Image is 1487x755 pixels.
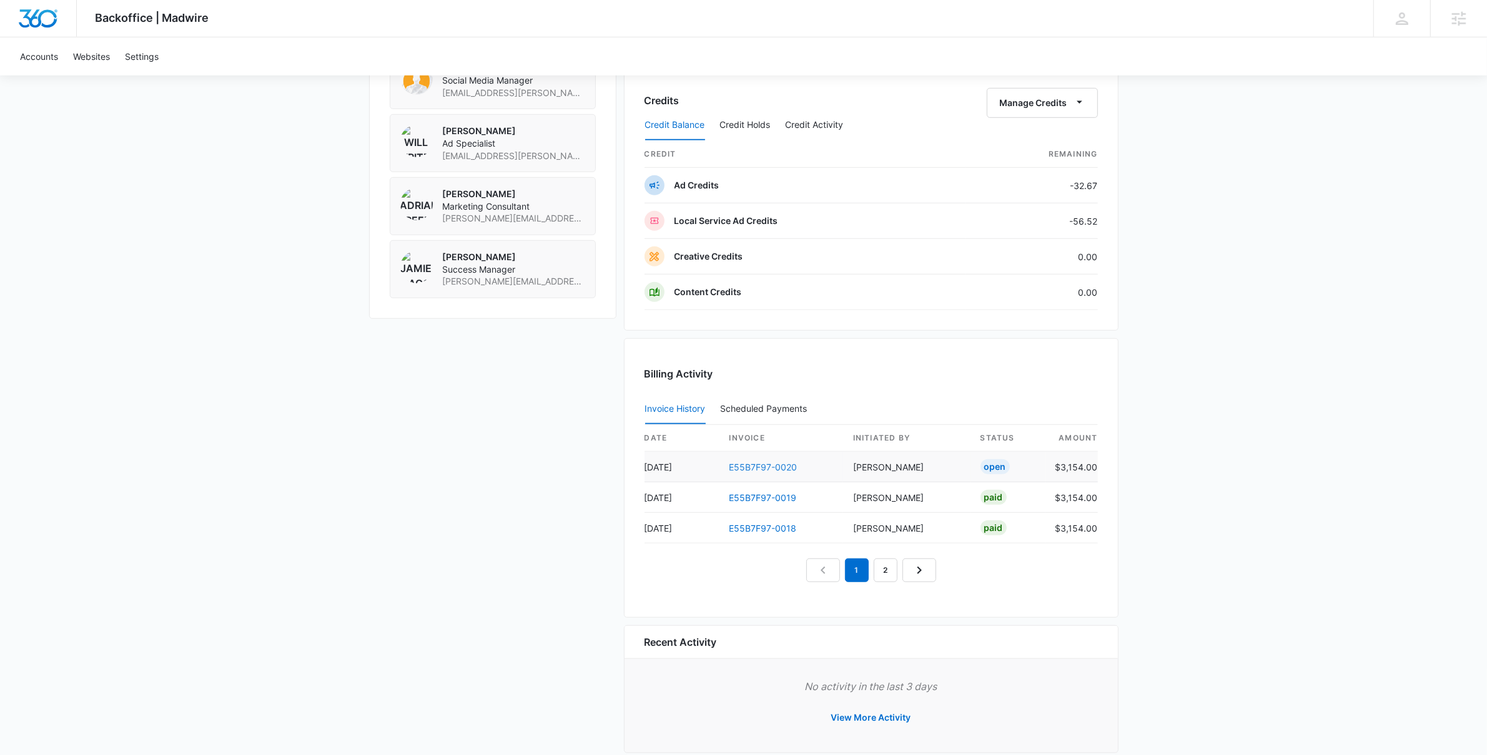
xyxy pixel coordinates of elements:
a: E55B7F97-0019 [729,492,797,503]
span: Backoffice | Madwire [96,11,209,24]
td: -32.67 [966,168,1098,203]
th: invoice [719,425,843,452]
p: Creative Credits [674,250,743,263]
p: Local Service Ad Credits [674,215,778,227]
img: Jamie Dagg [400,251,433,283]
td: 0.00 [966,275,1098,310]
h6: Recent Activity [645,635,717,650]
div: Open [981,459,1010,474]
a: Accounts [12,37,66,75]
p: No activity in the last 3 days [645,679,1098,694]
button: View More Activity [819,703,924,733]
td: [DATE] [645,513,719,543]
div: Scheduled Payments [721,404,813,413]
td: [DATE] [645,482,719,513]
th: Initiated By [843,425,971,452]
td: $3,154.00 [1045,513,1098,543]
td: [PERSON_NAME] [843,482,971,513]
img: Adriann Freeman [400,188,433,220]
img: Will Fritz [400,125,433,157]
td: -56.52 [966,203,1098,239]
th: amount [1045,425,1098,452]
div: Paid [981,520,1007,535]
p: [PERSON_NAME] [443,251,585,263]
h3: Credits [645,93,679,108]
th: date [645,425,719,452]
span: Social Media Manager [443,74,585,87]
td: 0.00 [966,239,1098,275]
span: Ad Specialist [443,137,585,150]
td: [PERSON_NAME] [843,452,971,482]
span: [PERSON_NAME][EMAIL_ADDRESS][PERSON_NAME][DOMAIN_NAME] [443,275,585,288]
button: Credit Holds [720,110,771,140]
button: Credit Balance [645,110,705,140]
nav: Pagination [806,558,936,582]
em: 1 [845,558,869,582]
td: $3,154.00 [1045,452,1098,482]
span: [EMAIL_ADDRESS][PERSON_NAME][DOMAIN_NAME] [443,150,585,162]
span: [EMAIL_ADDRESS][PERSON_NAME][DOMAIN_NAME] [443,87,585,99]
td: $3,154.00 [1045,482,1098,513]
button: Manage Credits [987,88,1098,118]
span: Success Manager [443,263,585,276]
th: Remaining [966,141,1098,168]
a: Websites [66,37,117,75]
div: Paid [981,490,1007,505]
a: E55B7F97-0020 [729,462,798,472]
th: status [971,425,1045,452]
button: Invoice History [645,394,706,424]
h3: Billing Activity [645,366,1098,381]
p: [PERSON_NAME] [443,125,585,137]
a: Page 2 [874,558,897,582]
a: Next Page [902,558,936,582]
span: [PERSON_NAME][EMAIL_ADDRESS][PERSON_NAME][DOMAIN_NAME] [443,212,585,225]
p: [PERSON_NAME] [443,188,585,200]
td: [DATE] [645,452,719,482]
p: Ad Credits [674,179,719,192]
button: Credit Activity [786,110,844,140]
img: SMM Automated [400,62,433,95]
td: [PERSON_NAME] [843,513,971,543]
a: Settings [117,37,166,75]
a: E55B7F97-0018 [729,523,797,533]
span: Marketing Consultant [443,200,585,213]
th: credit [645,141,966,168]
p: Content Credits [674,286,742,298]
